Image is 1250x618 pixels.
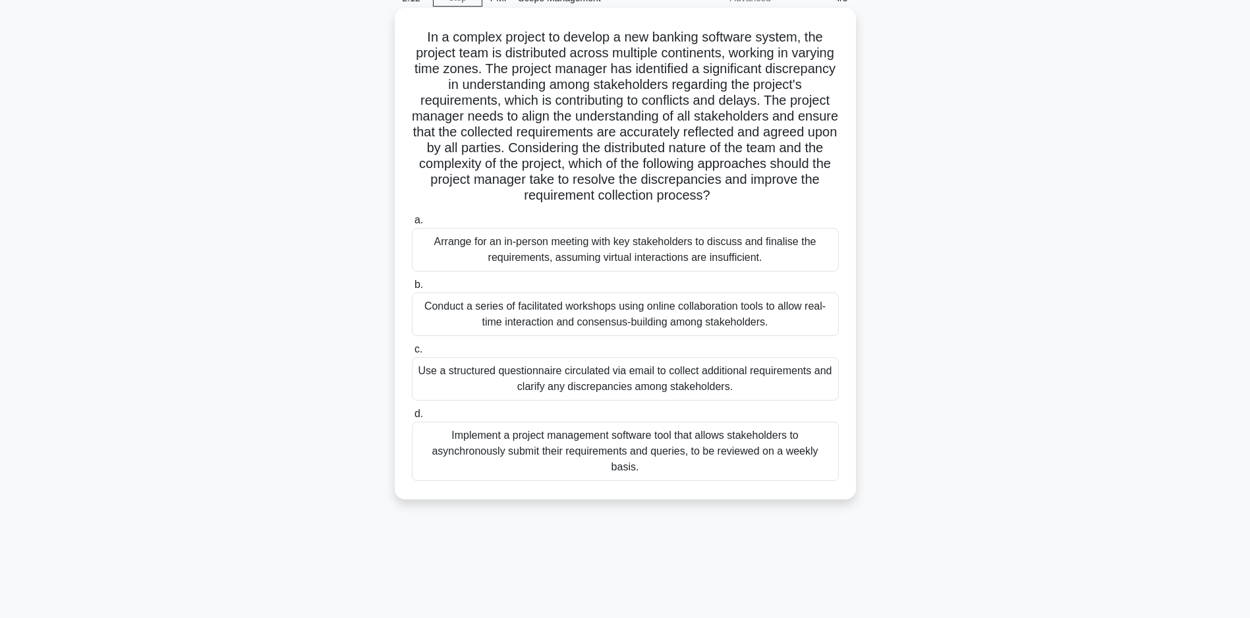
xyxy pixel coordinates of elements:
[412,357,839,401] div: Use a structured questionnaire circulated via email to collect additional requirements and clarif...
[414,408,423,419] span: d.
[414,214,423,225] span: a.
[412,228,839,271] div: Arrange for an in-person meeting with key stakeholders to discuss and finalise the requirements, ...
[414,279,423,290] span: b.
[411,29,840,204] h5: In a complex project to develop a new banking software system, the project team is distributed ac...
[414,343,422,354] span: c.
[412,293,839,336] div: Conduct a series of facilitated workshops using online collaboration tools to allow real-time int...
[412,422,839,481] div: Implement a project management software tool that allows stakeholders to asynchronously submit th...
